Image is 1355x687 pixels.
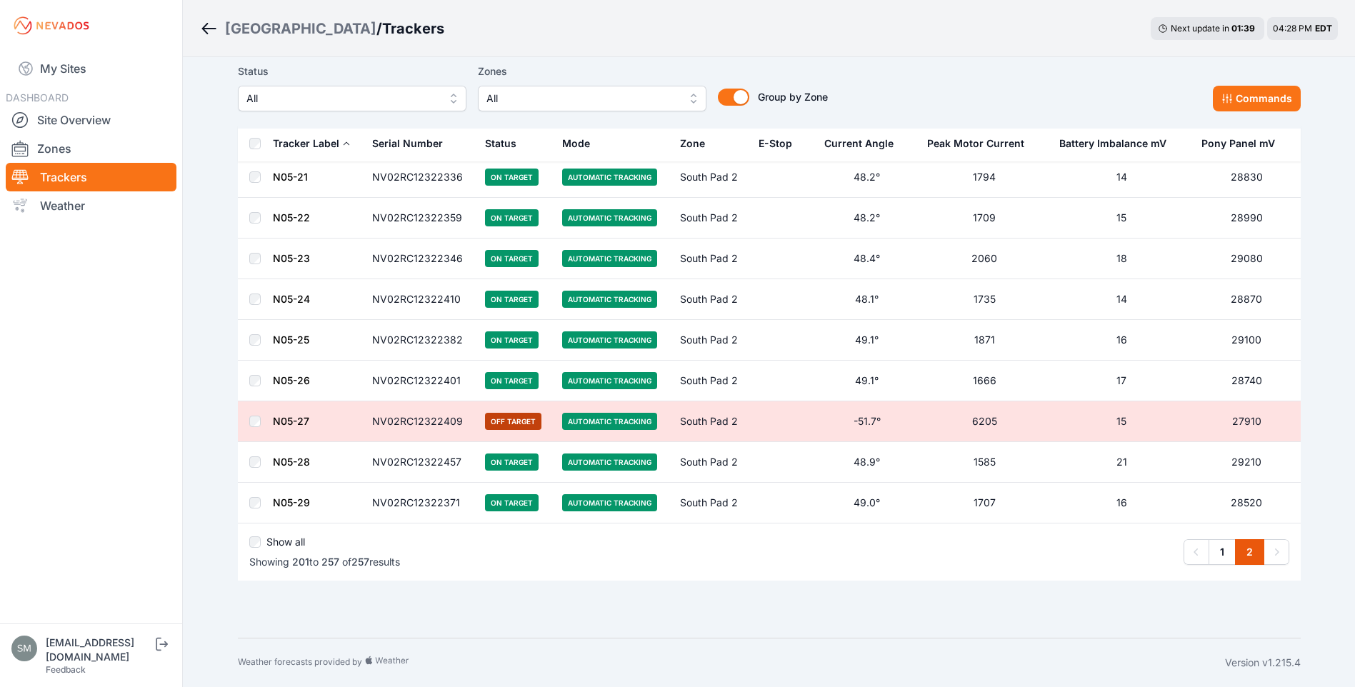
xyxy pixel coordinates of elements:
[485,372,539,389] span: On Target
[485,136,516,151] div: Status
[225,19,376,39] a: [GEOGRAPHIC_DATA]
[562,291,657,308] span: Automatic Tracking
[364,442,477,483] td: NV02RC12322457
[816,361,919,401] td: 49.1°
[364,401,477,442] td: NV02RC12322409
[1193,198,1300,239] td: 28990
[364,483,477,523] td: NV02RC12322371
[919,401,1051,442] td: 6205
[273,171,308,183] a: N05-21
[1059,136,1166,151] div: Battery Imbalance mV
[6,163,176,191] a: Trackers
[1193,442,1300,483] td: 29210
[1193,483,1300,523] td: 28520
[562,250,657,267] span: Automatic Tracking
[376,19,382,39] span: /
[1051,401,1194,442] td: 15
[562,453,657,471] span: Automatic Tracking
[238,86,466,111] button: All
[1051,361,1194,401] td: 17
[485,494,539,511] span: On Target
[364,279,477,320] td: NV02RC12322410
[816,198,919,239] td: 48.2°
[671,361,750,401] td: South Pad 2
[1171,23,1229,34] span: Next update in
[372,126,454,161] button: Serial Number
[562,136,590,151] div: Mode
[927,136,1024,151] div: Peak Motor Current
[485,291,539,308] span: On Target
[6,51,176,86] a: My Sites
[485,250,539,267] span: On Target
[1231,23,1257,34] div: 01 : 39
[1201,136,1275,151] div: Pony Panel mV
[364,239,477,279] td: NV02RC12322346
[824,136,894,151] div: Current Angle
[478,63,706,80] label: Zones
[1235,539,1264,565] a: 2
[273,456,310,468] a: N05-28
[1193,157,1300,198] td: 28830
[1213,86,1301,111] button: Commands
[1273,23,1312,34] span: 04:28 PM
[919,198,1051,239] td: 1709
[273,211,310,224] a: N05-22
[46,664,86,675] a: Feedback
[824,126,905,161] button: Current Angle
[273,252,310,264] a: N05-23
[1051,320,1194,361] td: 16
[1051,198,1194,239] td: 15
[273,136,339,151] div: Tracker Label
[1193,361,1300,401] td: 28740
[1201,126,1286,161] button: Pony Panel mV
[562,494,657,511] span: Automatic Tracking
[919,279,1051,320] td: 1735
[11,636,37,661] img: smishra@gspp.com
[671,239,750,279] td: South Pad 2
[758,91,828,103] span: Group by Zone
[6,134,176,163] a: Zones
[671,442,750,483] td: South Pad 2
[364,157,477,198] td: NV02RC12322336
[671,279,750,320] td: South Pad 2
[11,14,91,37] img: Nevados
[485,209,539,226] span: On Target
[321,556,339,568] span: 257
[562,331,657,348] span: Automatic Tracking
[6,106,176,134] a: Site Overview
[919,483,1051,523] td: 1707
[1193,239,1300,279] td: 29080
[671,320,750,361] td: South Pad 2
[1184,539,1289,565] nav: Pagination
[273,293,310,305] a: N05-24
[562,413,657,430] span: Automatic Tracking
[919,239,1051,279] td: 2060
[266,535,305,549] label: Show all
[1315,23,1332,34] span: EDT
[1051,157,1194,198] td: 14
[671,401,750,442] td: South Pad 2
[562,209,657,226] span: Automatic Tracking
[816,401,919,442] td: -51.7°
[671,483,750,523] td: South Pad 2
[273,496,310,508] a: N05-29
[485,169,539,186] span: On Target
[919,320,1051,361] td: 1871
[478,86,706,111] button: All
[816,320,919,361] td: 49.1°
[1051,239,1194,279] td: 18
[919,442,1051,483] td: 1585
[351,556,369,568] span: 257
[485,413,541,430] span: Off Target
[485,453,539,471] span: On Target
[759,136,792,151] div: E-Stop
[1051,483,1194,523] td: 16
[1051,442,1194,483] td: 21
[238,656,1225,670] div: Weather forecasts provided by
[562,126,601,161] button: Mode
[816,279,919,320] td: 48.1°
[1051,279,1194,320] td: 14
[372,136,443,151] div: Serial Number
[292,556,309,568] span: 201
